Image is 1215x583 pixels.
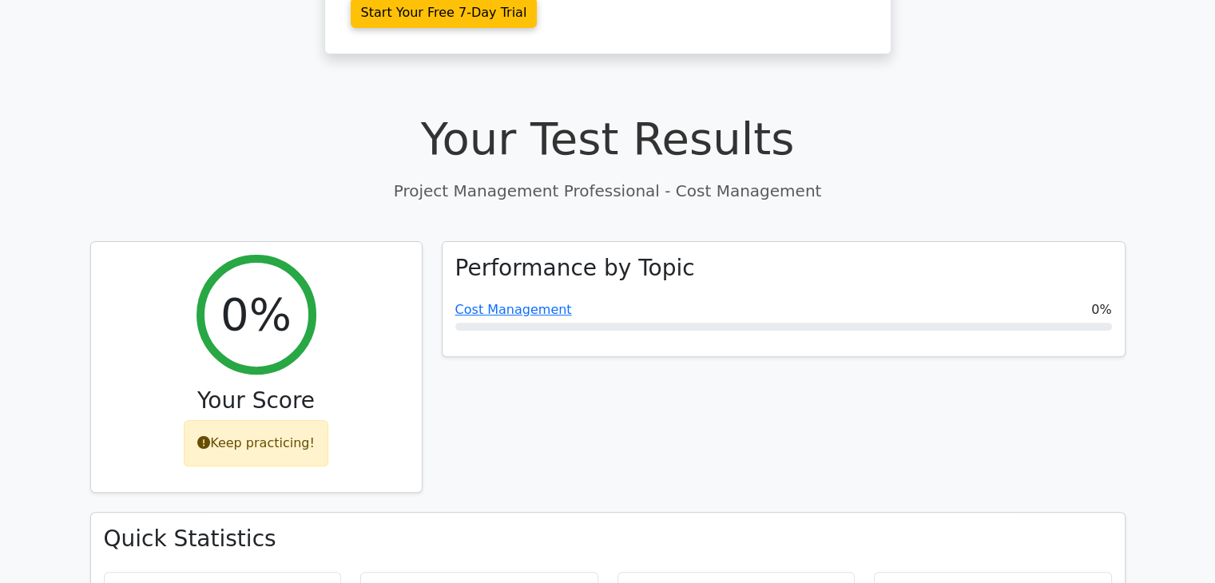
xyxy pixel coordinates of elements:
span: 0% [1091,300,1111,319]
h1: Your Test Results [90,112,1126,165]
h3: Your Score [104,387,409,414]
div: Keep practicing! [184,420,328,466]
a: Cost Management [455,302,572,317]
h2: 0% [220,288,292,341]
h3: Quick Statistics [104,525,1112,553]
h3: Performance by Topic [455,255,695,282]
p: Project Management Professional - Cost Management [90,179,1126,203]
